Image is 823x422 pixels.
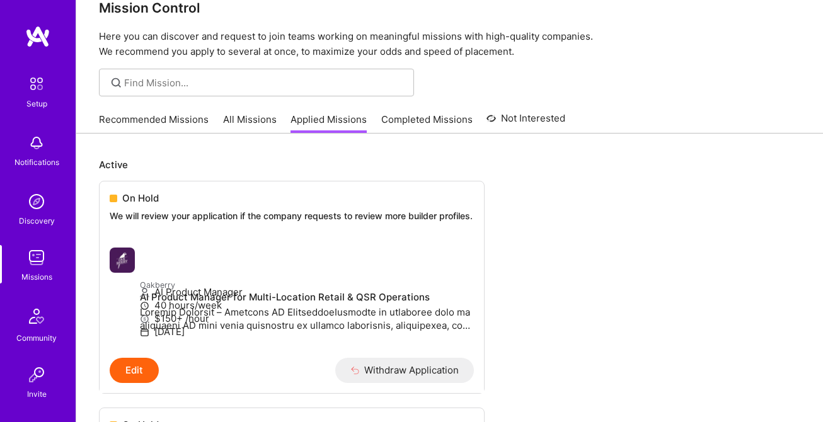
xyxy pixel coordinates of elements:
p: [DATE] [140,325,474,338]
i: icon Calendar [140,328,149,337]
i: icon SearchGrey [109,76,124,90]
p: $150+ /hour [140,312,474,325]
img: Oakberry company logo [110,248,135,273]
i: icon Clock [140,301,149,311]
span: On Hold [122,191,159,205]
p: 40 hours/week [140,299,474,312]
div: Missions [21,270,52,283]
div: Invite [27,387,47,401]
div: Setup [26,97,47,110]
a: All Missions [223,113,277,134]
p: We will review your application if the company requests to review more builder profiles. [110,210,474,222]
div: Notifications [14,156,59,169]
p: Here you can discover and request to join teams working on meaningful missions with high-quality ... [99,29,800,59]
button: Edit [110,358,159,383]
i: icon MoneyGray [140,314,149,324]
input: Find Mission... [124,76,405,89]
img: teamwork [24,245,49,270]
a: Not Interested [486,111,565,134]
p: Active [99,158,800,171]
i: icon Applicant [140,288,149,297]
button: Withdraw Application [335,358,475,383]
img: setup [23,71,50,97]
p: AI Product Manager [140,285,474,299]
a: Oakberry company logoOakberryAI Product Manager for Multi-Location Retail & QSR OperationsLoremip... [100,237,484,358]
img: discovery [24,189,49,214]
div: Discovery [19,214,55,227]
img: logo [25,25,50,48]
a: Completed Missions [381,113,473,134]
img: Community [21,301,52,331]
img: Invite [24,362,49,387]
a: Applied Missions [291,113,367,134]
a: Recommended Missions [99,113,209,134]
div: Community [16,331,57,345]
img: bell [24,130,49,156]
